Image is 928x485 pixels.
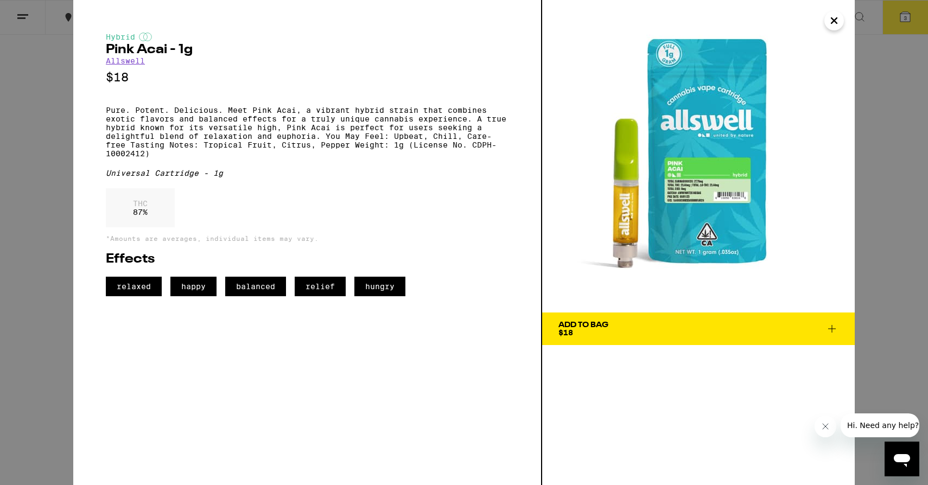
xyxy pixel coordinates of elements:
[824,11,844,30] button: Close
[542,312,855,345] button: Add To Bag$18
[106,253,509,266] h2: Effects
[170,277,217,296] span: happy
[558,321,608,329] div: Add To Bag
[841,413,919,437] iframe: Message from company
[106,106,509,158] p: Pure. Potent. Delicious. Meet Pink Acai, a vibrant hybrid strain that combines exotic flavors and...
[106,56,145,65] a: Allswell
[885,442,919,476] iframe: Button to launch messaging window
[815,416,836,437] iframe: Close message
[139,33,152,41] img: hybridColor.svg
[225,277,286,296] span: balanced
[106,43,509,56] h2: Pink Acai - 1g
[133,199,148,208] p: THC
[106,33,509,41] div: Hybrid
[354,277,405,296] span: hungry
[106,235,509,242] p: *Amounts are averages, individual items may vary.
[295,277,346,296] span: relief
[106,188,175,227] div: 87 %
[106,71,509,84] p: $18
[558,328,573,337] span: $18
[106,169,509,177] div: Universal Cartridge - 1g
[106,277,162,296] span: relaxed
